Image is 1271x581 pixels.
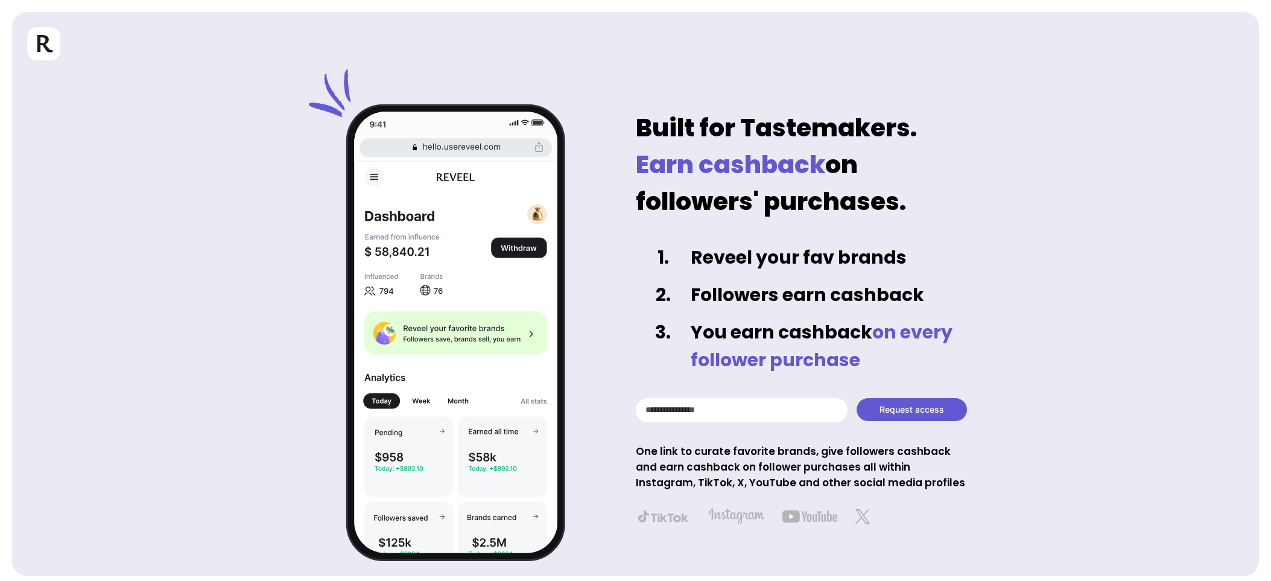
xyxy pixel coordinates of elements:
span: Request access [880,404,944,416]
p: 1. [658,244,669,271]
strong: on every follower purchase [691,319,956,373]
button: Request access [857,398,967,421]
p: Followers earn cashback [691,281,924,309]
p: Reveel your fav brands [691,244,907,271]
span: Earn cashback [636,147,825,182]
p: One link to curate favorite brands, give followers cashback and earn cashback on follower purchas... [636,428,968,500]
p: Built for Tastemakers. on followers' purchases. [636,88,968,220]
p: 3. [655,319,671,346]
p: You earn cashback [691,319,967,374]
p: 2. [656,281,671,309]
